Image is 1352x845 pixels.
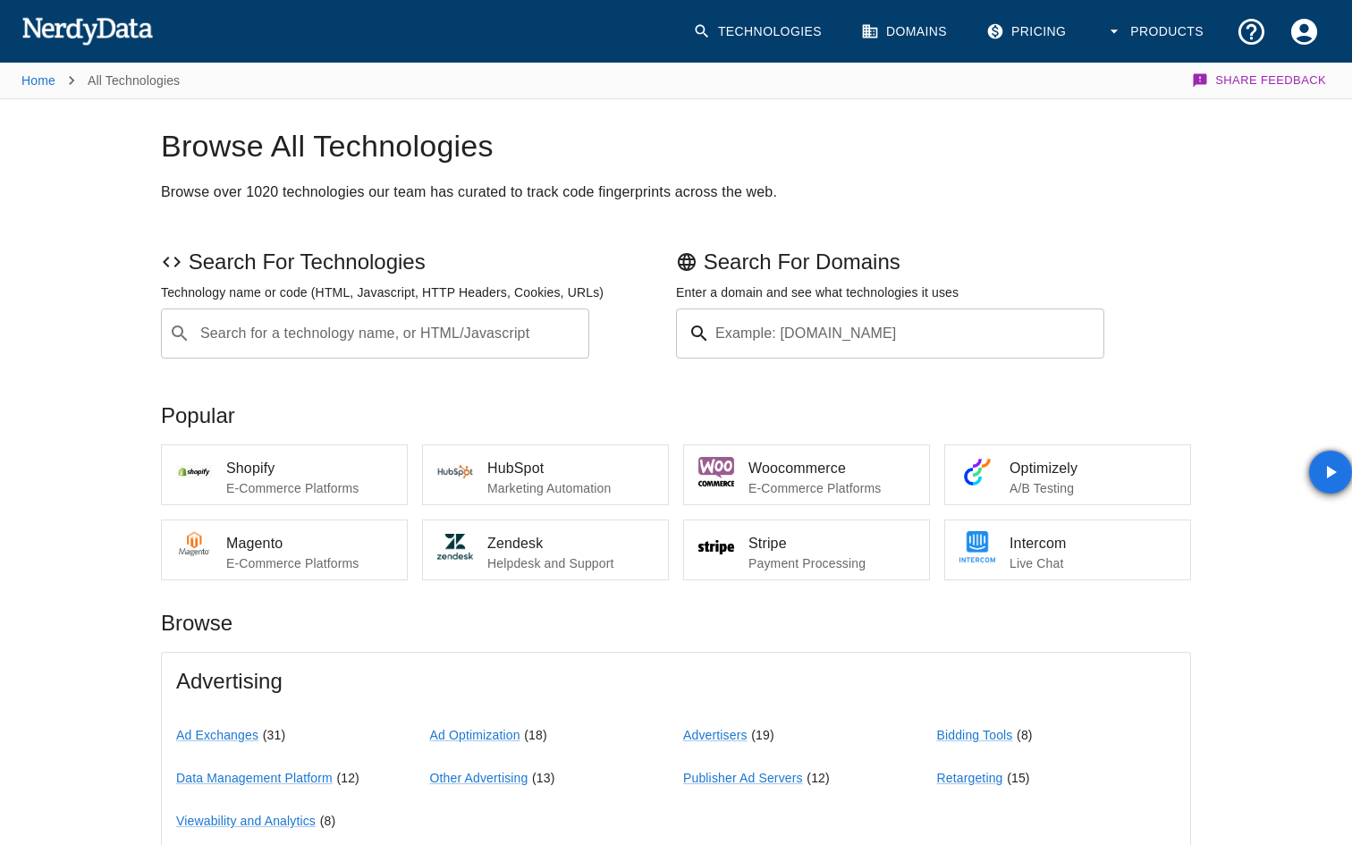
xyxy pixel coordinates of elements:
a: IntercomLive Chat [944,520,1191,580]
span: ( 12 ) [807,771,830,785]
a: Viewability and Analytics [176,814,316,828]
a: MagentoE-Commerce Platforms [161,520,408,580]
span: Shopify [226,458,393,479]
p: Helpdesk and Support [487,554,654,572]
button: Support and Documentation [1225,5,1278,58]
span: ( 19 ) [751,728,774,742]
h2: Browse over 1020 technologies our team has curated to track code fingerprints across the web. [161,180,1191,205]
span: Advertising [176,667,1176,696]
a: Pricing [976,5,1080,58]
a: Data Management Platform [176,771,333,785]
a: Bidding Tools [937,728,1013,742]
a: Domains [850,5,961,58]
a: Retargeting [937,771,1003,785]
a: HubSpotMarketing Automation [422,444,669,505]
p: All Technologies [88,72,180,89]
p: E-Commerce Platforms [226,554,393,572]
p: Browse [161,609,1191,638]
nav: breadcrumb [21,63,180,98]
a: WoocommerceE-Commerce Platforms [683,444,930,505]
span: Woocommerce [748,458,915,479]
img: NerdyData.com [21,13,153,48]
a: Other Advertising [430,771,528,785]
p: Payment Processing [748,554,915,572]
p: E-Commerce Platforms [748,479,915,497]
a: OptimizelyA/B Testing [944,444,1191,505]
span: Magento [226,533,393,554]
a: Ad Optimization [430,728,520,742]
button: Products [1094,5,1218,58]
p: Search For Domains [676,248,1191,276]
a: Publisher Ad Servers [683,771,803,785]
span: Intercom [1010,533,1176,554]
span: ( 18 ) [524,728,547,742]
button: Share Feedback [1189,63,1331,98]
p: Search For Technologies [161,248,676,276]
span: ( 15 ) [1007,771,1030,785]
p: E-Commerce Platforms [226,479,393,497]
span: ( 31 ) [263,728,286,742]
p: Live Chat [1010,554,1176,572]
h1: Browse All Technologies [161,128,1191,165]
span: ( 13 ) [532,771,555,785]
span: ( 8 ) [1017,728,1033,742]
span: HubSpot [487,458,654,479]
a: ZendeskHelpdesk and Support [422,520,669,580]
span: Zendesk [487,533,654,554]
p: Popular [161,401,1191,430]
span: Stripe [748,533,915,554]
a: ShopifyE-Commerce Platforms [161,444,408,505]
p: Marketing Automation [487,479,654,497]
a: Ad Exchanges [176,728,258,742]
a: StripePayment Processing [683,520,930,580]
span: Optimizely [1010,458,1176,479]
p: Enter a domain and see what technologies it uses [676,283,1191,301]
span: ( 12 ) [336,771,359,785]
button: Account Settings [1278,5,1331,58]
span: ( 8 ) [320,814,336,828]
a: Advertisers [683,728,748,742]
p: Technology name or code (HTML, Javascript, HTTP Headers, Cookies, URLs) [161,283,676,301]
p: A/B Testing [1010,479,1176,497]
a: Technologies [682,5,836,58]
a: Home [21,73,55,88]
